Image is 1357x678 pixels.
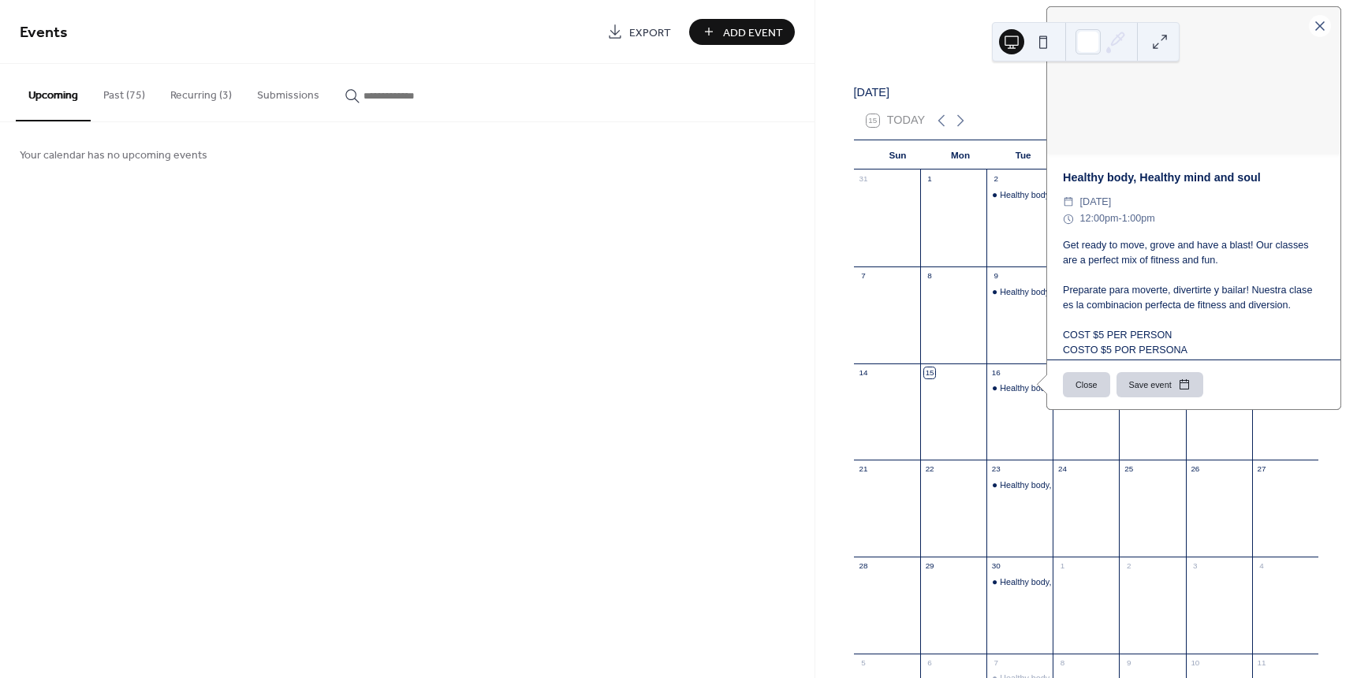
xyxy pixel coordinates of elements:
div: Healthy body, Healthy mind and soul [986,382,1053,394]
div: 8 [1057,658,1068,669]
div: Get ready to move, grove and have a blast! Our classes are a perfect mix of fitness and fun. Prep... [1047,238,1340,357]
div: Healthy body, Healthy mind and soul [1000,286,1138,298]
button: Save event [1117,372,1203,397]
div: ​ [1063,210,1074,227]
div: 3 [1190,561,1201,572]
div: 1 [924,174,935,185]
div: Mon [929,140,992,170]
a: Export [595,19,683,45]
span: - [1119,210,1122,227]
div: Healthy body, Healthy mind and soul [986,286,1053,298]
span: [DATE] [1080,194,1112,210]
div: 24 [1057,464,1068,475]
div: 11 [1256,658,1267,669]
div: 26 [1190,464,1201,475]
div: Healthy body, Healthy mind and soul [1047,169,1340,187]
div: 23 [990,464,1001,475]
div: 22 [924,464,935,475]
div: Healthy body, Healthy mind and soul [1000,479,1138,491]
div: 7 [858,270,869,281]
div: 2 [1124,561,1135,572]
button: Submissions [244,64,332,120]
div: 25 [1124,464,1135,475]
div: 4 [1256,561,1267,572]
span: Add Event [723,24,783,41]
span: 1:00pm [1122,210,1155,227]
div: 15 [924,367,935,378]
div: 1 [1057,561,1068,572]
div: 7 [990,658,1001,669]
div: 6 [924,658,935,669]
div: 5 [858,658,869,669]
div: Healthy body, Healthy mind and soul [986,479,1053,491]
div: 16 [990,367,1001,378]
span: Your calendar has no upcoming events [20,147,207,164]
button: Add Event [689,19,795,45]
div: Healthy body, Healthy mind and soul [1000,382,1138,394]
button: Close [1063,372,1110,397]
button: Upcoming [16,64,91,121]
div: Sun [867,140,930,170]
div: 9 [1124,658,1135,669]
span: 12:00pm [1080,210,1119,227]
div: Healthy body, Healthy mind and soul [1000,189,1138,201]
div: 8 [924,270,935,281]
div: ​ [1063,194,1074,210]
div: Tue [992,140,1055,170]
div: Healthy body, Healthy mind and soul [986,576,1053,588]
div: 21 [858,464,869,475]
div: 28 [858,561,869,572]
span: Events [20,17,68,48]
div: 14 [858,367,869,378]
div: 9 [990,270,1001,281]
div: 2 [990,174,1001,185]
button: Recurring (3) [158,64,244,120]
div: 31 [858,174,869,185]
div: Healthy body, Healthy mind and soul [1000,576,1138,588]
div: 29 [924,561,935,572]
div: 30 [990,561,1001,572]
button: Past (75) [91,64,158,120]
div: [DATE] [854,84,1318,102]
span: Export [629,24,671,41]
div: 10 [1190,658,1201,669]
div: 27 [1256,464,1267,475]
div: Healthy body, Healthy mind and soul [986,189,1053,201]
